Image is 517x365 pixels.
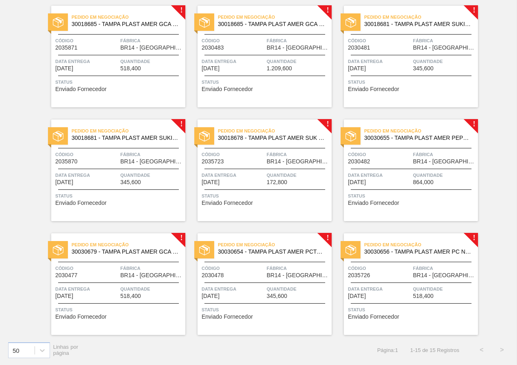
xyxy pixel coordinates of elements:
a: !statusPedido em Negociação30030654 - TAMPA PLAST AMER PCTW NIV24Código2030478FábricaBR14 - [GEOG... [185,233,332,335]
span: 1.209,600 [267,65,292,72]
a: !statusPedido em Negociação30030655 - TAMPA PLAST AMER PEPSI ZERO NIV24Código2030482FábricaBR14 -... [332,119,478,221]
span: Enviado Fornecedor [55,86,106,92]
span: Status [202,306,330,314]
a: !statusPedido em Negociação30018685 - TAMPA PLAST AMER GCA S/LINERCódigo2030483FábricaBR14 - [GEO... [185,6,332,107]
span: Pedido em Negociação [218,241,332,249]
img: status [53,245,63,255]
span: 30030656 - TAMPA PLAST AMER PC NIV24 [364,249,471,255]
span: 24/10/2025 [348,293,366,299]
span: BR14 - Curitibana [267,159,330,165]
span: Página : 1 [377,347,398,353]
span: Data entrega [348,57,411,65]
span: Fábrica [120,150,183,159]
span: Pedido em Negociação [218,127,332,135]
span: Status [55,192,183,200]
span: Fábrica [267,264,330,272]
span: Quantidade [413,285,476,293]
span: BR14 - Curitibana [120,272,183,278]
span: Quantidade [120,57,183,65]
span: Quantidade [120,285,183,293]
span: 345,600 [267,293,287,299]
span: 518,400 [120,293,141,299]
span: Status [55,306,183,314]
span: 518,400 [413,293,434,299]
span: Fábrica [413,150,476,159]
span: Fábrica [267,150,330,159]
span: Pedido em Negociação [72,241,185,249]
span: Status [348,78,476,86]
span: BR14 - Curitibana [120,45,183,51]
span: Status [348,192,476,200]
span: 24/10/2025 [348,65,366,72]
img: status [199,245,210,255]
span: Status [202,192,330,200]
span: 864,000 [413,179,434,185]
span: Enviado Fornecedor [202,200,253,206]
span: Fábrica [120,264,183,272]
span: 30030679 - TAMPA PLAST AMER GCA ZERO NIV24 [72,249,179,255]
a: !statusPedido em Negociação30030656 - TAMPA PLAST AMER PC NIV24Código2035726FábricaBR14 - [GEOGRA... [332,233,478,335]
span: 345,600 [120,179,141,185]
span: Status [202,78,330,86]
span: Data entrega [202,171,265,179]
span: Data entrega [348,285,411,293]
span: Código [202,37,265,45]
span: Enviado Fornecedor [348,314,399,320]
span: Fábrica [413,264,476,272]
a: !statusPedido em Negociação30018678 - TAMPA PLAST AMER SUK TUBAINA S/LINERCódigo2035723FábricaBR1... [185,119,332,221]
span: BR14 - Curitibana [267,45,330,51]
span: Pedido em Negociação [364,127,478,135]
span: 2030477 [55,272,78,278]
button: > [492,340,512,360]
span: 172,800 [267,179,287,185]
span: 24/10/2025 [55,65,73,72]
span: Pedido em Negociação [218,13,332,21]
span: BR14 - Curitibana [413,159,476,165]
span: Quantidade [120,171,183,179]
span: 2035871 [55,45,78,51]
span: Quantidade [413,171,476,179]
span: 30018681 - TAMPA PLAST AMER SUKITA S/LINER [72,135,179,141]
span: BR14 - Curitibana [267,272,330,278]
span: Código [55,264,118,272]
a: !statusPedido em Negociação30018681 - TAMPA PLAST AMER SUKITA S/LINERCódigo2030481FábricaBR14 - [... [332,6,478,107]
span: 24/10/2025 [348,179,366,185]
img: status [345,17,356,28]
span: 2030482 [348,159,370,165]
span: Enviado Fornecedor [55,314,106,320]
span: 24/10/2025 [202,179,219,185]
img: status [345,131,356,141]
span: Data entrega [55,285,118,293]
span: BR14 - Curitibana [120,159,183,165]
span: Fábrica [120,37,183,45]
a: !statusPedido em Negociação30018681 - TAMPA PLAST AMER SUKITA S/LINERCódigo2035870FábricaBR14 - [... [39,119,185,221]
span: 24/10/2025 [202,293,219,299]
span: 24/10/2025 [55,293,73,299]
span: Quantidade [267,171,330,179]
span: Código [348,264,411,272]
span: 30018685 - TAMPA PLAST AMER GCA S/LINER [218,21,325,27]
span: BR14 - Curitibana [413,272,476,278]
span: Data entrega [55,57,118,65]
span: 2030481 [348,45,370,51]
span: Enviado Fornecedor [348,200,399,206]
span: 2035726 [348,272,370,278]
img: status [199,131,210,141]
span: 24/10/2025 [55,179,73,185]
span: 2030478 [202,272,224,278]
div: 50 [13,347,20,354]
span: Data entrega [202,285,265,293]
a: !statusPedido em Negociação30030679 - TAMPA PLAST AMER GCA ZERO NIV24Código2030477FábricaBR14 - [... [39,233,185,335]
span: BR14 - Curitibana [413,45,476,51]
span: Data entrega [55,171,118,179]
span: 1 - 15 de 15 Registros [410,347,459,353]
span: Data entrega [202,57,265,65]
span: Pedido em Negociação [72,13,185,21]
span: Quantidade [267,285,330,293]
img: status [199,17,210,28]
span: Enviado Fornecedor [202,86,253,92]
a: !statusPedido em Negociação30018685 - TAMPA PLAST AMER GCA S/LINERCódigo2035871FábricaBR14 - [GEO... [39,6,185,107]
span: Código [348,37,411,45]
span: Status [55,78,183,86]
span: Enviado Fornecedor [202,314,253,320]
